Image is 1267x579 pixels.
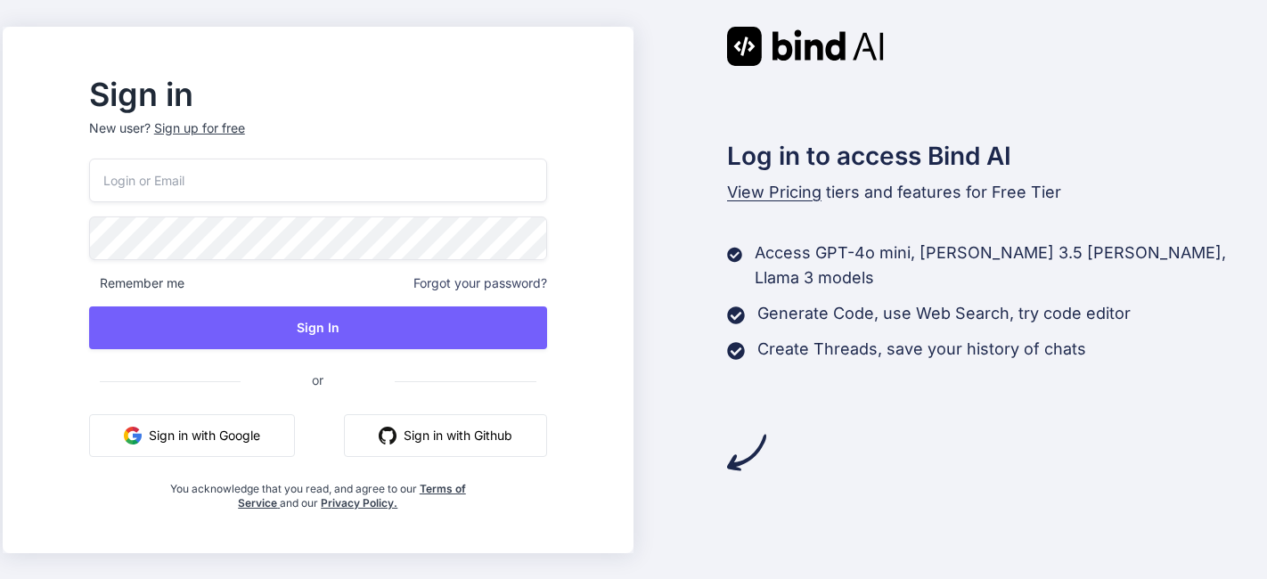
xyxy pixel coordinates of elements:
[757,337,1086,362] p: Create Threads, save your history of chats
[89,159,547,202] input: Login or Email
[321,496,397,510] a: Privacy Policy.
[344,414,547,457] button: Sign in with Github
[154,119,245,137] div: Sign up for free
[727,183,822,201] span: View Pricing
[89,119,547,159] p: New user?
[165,471,470,510] div: You acknowledge that you read, and agree to our and our
[89,80,547,109] h2: Sign in
[755,241,1264,290] p: Access GPT-4o mini, [PERSON_NAME] 3.5 [PERSON_NAME], Llama 3 models
[379,427,396,444] img: github
[89,306,547,349] button: Sign In
[89,274,184,292] span: Remember me
[413,274,547,292] span: Forgot your password?
[241,358,395,402] span: or
[757,301,1131,326] p: Generate Code, use Web Search, try code editor
[727,433,766,472] img: arrow
[727,27,884,66] img: Bind AI logo
[727,137,1265,175] h2: Log in to access Bind AI
[124,427,142,444] img: google
[727,180,1265,205] p: tiers and features for Free Tier
[89,414,295,457] button: Sign in with Google
[238,482,466,510] a: Terms of Service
